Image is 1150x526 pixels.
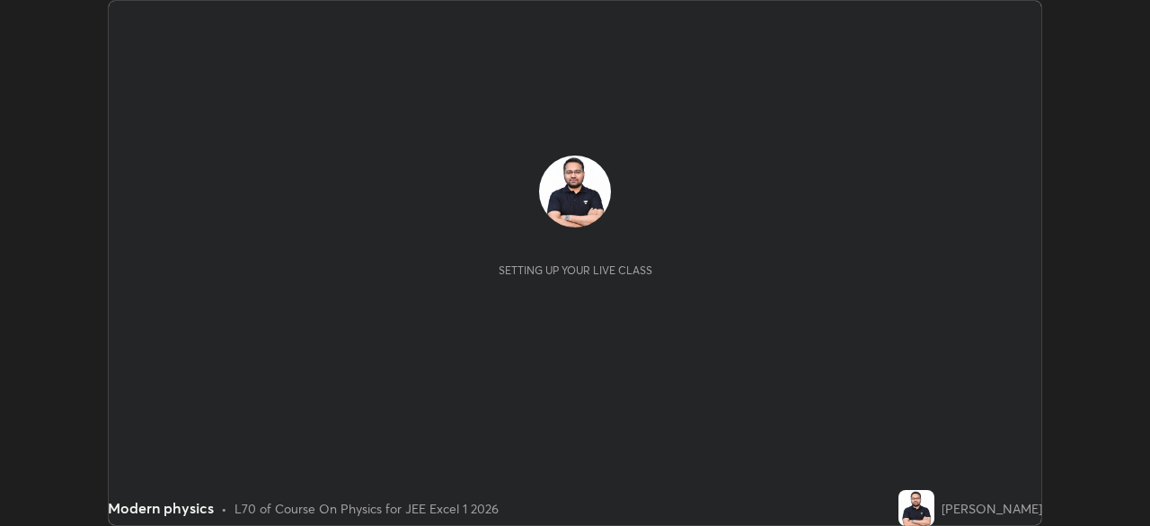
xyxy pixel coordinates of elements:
div: Modern physics [108,497,214,519]
img: 75b7adc8d7144db7b3983a723ea8425d.jpg [898,490,934,526]
div: • [221,499,227,518]
div: [PERSON_NAME] [942,499,1042,518]
img: 75b7adc8d7144db7b3983a723ea8425d.jpg [539,156,611,227]
div: L70 of Course On Physics for JEE Excel 1 2026 [234,499,499,518]
div: Setting up your live class [499,263,652,277]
